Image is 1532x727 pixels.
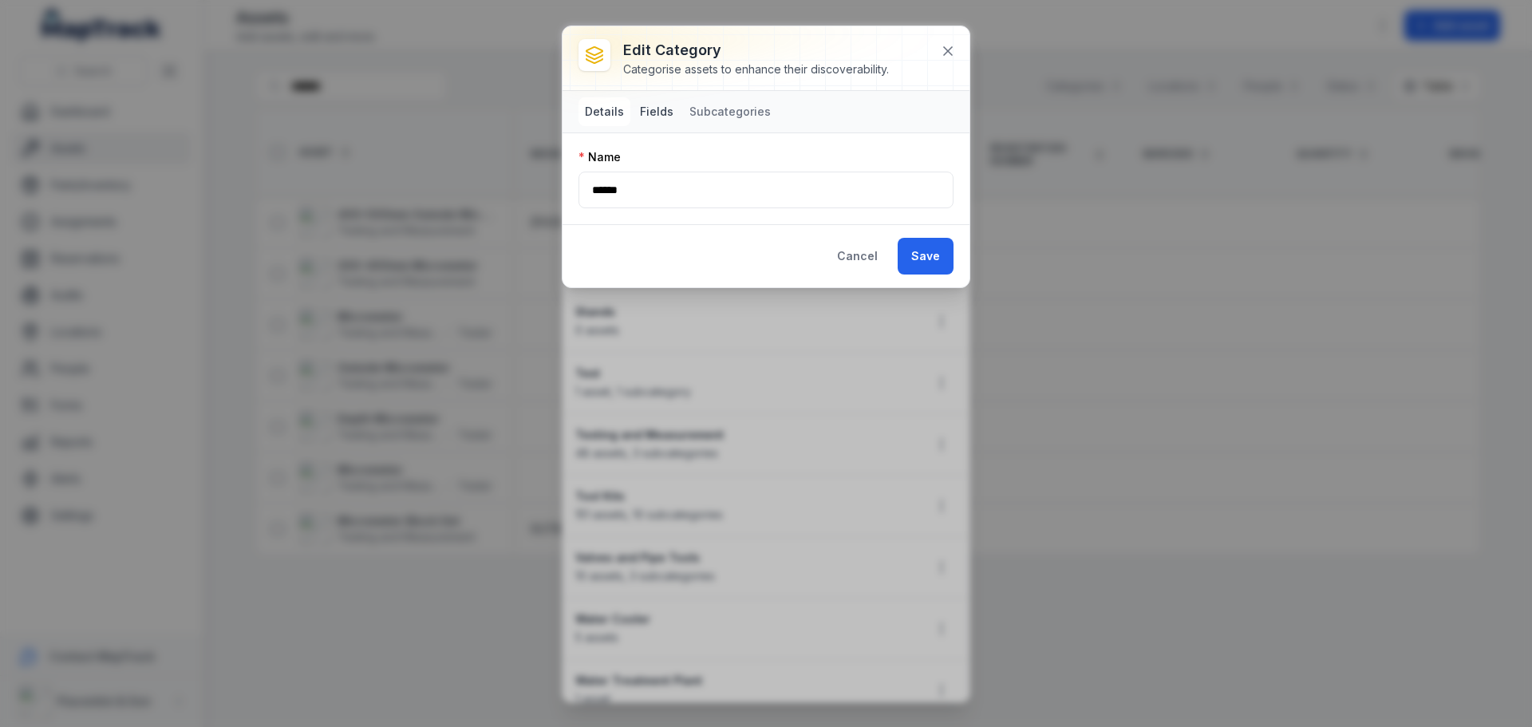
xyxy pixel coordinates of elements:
[578,149,621,165] label: Name
[898,238,954,275] button: Save
[634,97,680,126] button: Fields
[683,97,777,126] button: Subcategories
[623,61,889,77] div: Categorise assets to enhance their discoverability.
[823,238,891,275] button: Cancel
[623,39,889,61] h3: Edit category
[578,97,630,126] button: Details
